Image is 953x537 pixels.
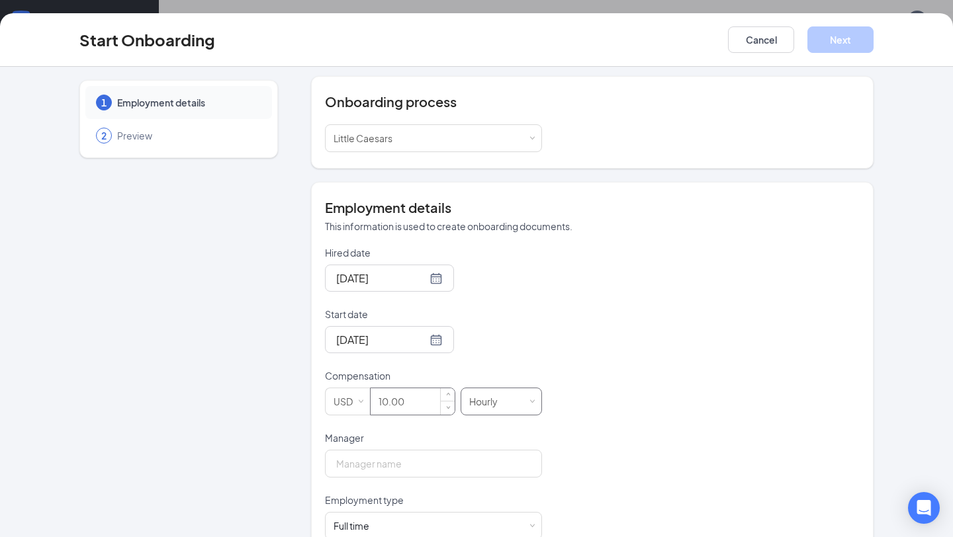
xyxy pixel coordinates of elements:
div: Open Intercom Messenger [908,492,940,524]
button: Next [807,26,874,53]
div: Full time [334,519,369,532]
p: This information is used to create onboarding documents. [325,220,860,233]
div: Hourly [469,388,507,415]
h4: Onboarding process [325,93,860,111]
p: Manager [325,431,542,444]
span: 1 [101,96,107,109]
span: 2 [101,129,107,142]
input: Aug 26, 2025 [336,270,427,286]
span: Decrease Value [441,401,455,414]
span: Increase Value [441,388,455,401]
input: Amount [371,388,455,415]
span: Little Caesars [334,132,392,144]
span: Employment details [117,96,259,109]
p: Employment type [325,493,542,507]
h3: Start Onboarding [79,28,215,51]
div: USD [334,388,362,415]
input: Manager name [325,450,542,477]
p: Start date [325,308,542,321]
div: [object Object] [334,125,402,151]
h4: Employment details [325,198,860,217]
p: Hired date [325,246,542,259]
div: [object Object] [334,519,379,532]
span: Preview [117,129,259,142]
p: Compensation [325,369,542,382]
input: Sep 3, 2025 [336,331,427,348]
button: Cancel [728,26,794,53]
